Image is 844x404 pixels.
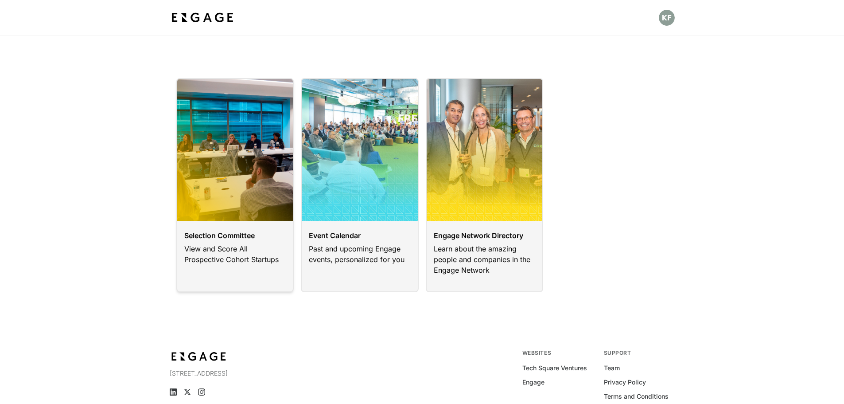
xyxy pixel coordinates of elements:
div: Websites [522,349,593,357]
a: Team [604,364,620,373]
p: [STREET_ADDRESS] [170,369,323,378]
img: bdf1fb74-1727-4ba0-a5bd-bc74ae9fc70b.jpeg [170,10,235,26]
a: X (Twitter) [184,388,191,396]
a: Privacy Policy [604,378,646,387]
img: Profile picture of Kate Field [659,10,675,26]
a: Instagram [198,388,205,396]
div: Support [604,349,675,357]
a: Engage [522,378,545,387]
a: Terms and Conditions [604,392,669,401]
a: Tech Square Ventures [522,364,587,373]
a: LinkedIn [170,388,177,396]
ul: Social media [170,388,323,396]
img: bdf1fb74-1727-4ba0-a5bd-bc74ae9fc70b.jpeg [170,349,228,364]
button: Open profile menu [659,10,675,26]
